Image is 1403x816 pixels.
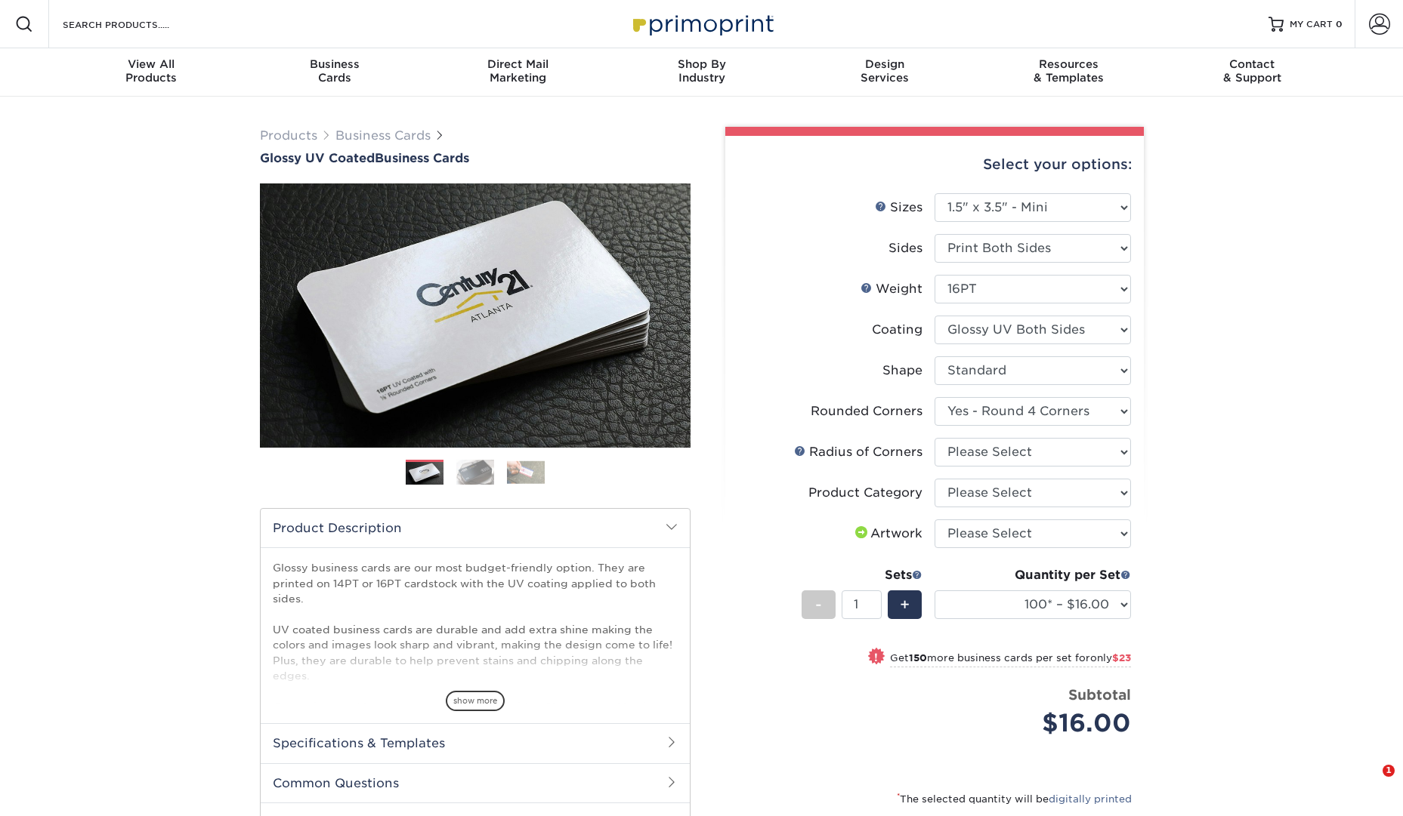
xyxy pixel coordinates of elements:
[897,793,1132,805] small: The selected quantity will be
[261,723,690,762] h2: Specifications & Templates
[260,151,691,165] a: Glossy UV CoatedBusiness Cards
[1090,652,1131,664] span: only
[1160,57,1344,71] span: Contact
[610,48,793,97] a: Shop ByIndustry
[888,239,922,257] div: Sides
[977,57,1160,71] span: Resources
[1352,765,1388,801] iframe: Intercom live chat
[811,402,922,420] div: Rounded Corners
[626,8,777,40] img: Primoprint
[890,652,1131,667] small: Get more business cards per set for
[243,57,426,85] div: Cards
[815,593,822,616] span: -
[1068,686,1131,703] strong: Subtotal
[60,57,243,85] div: Products
[852,525,922,543] div: Artwork
[260,151,691,165] h1: Business Cards
[737,136,1132,193] div: Select your options:
[977,57,1160,85] div: & Templates
[808,484,922,502] div: Product Category
[456,459,494,485] img: Business Cards 02
[861,280,922,298] div: Weight
[260,151,375,165] span: Glossy UV Coated
[875,199,922,217] div: Sizes
[900,593,910,616] span: +
[426,57,610,85] div: Marketing
[610,57,793,85] div: Industry
[243,48,426,97] a: BusinessCards
[1160,48,1344,97] a: Contact& Support
[426,48,610,97] a: Direct MailMarketing
[1049,793,1132,805] a: digitally printed
[946,705,1131,741] div: $16.00
[793,48,977,97] a: DesignServices
[610,57,793,71] span: Shop By
[1290,18,1333,31] span: MY CART
[872,321,922,339] div: Coating
[261,763,690,802] h2: Common Questions
[935,566,1131,584] div: Quantity per Set
[273,560,678,760] p: Glossy business cards are our most budget-friendly option. They are printed on 14PT or 16PT cards...
[243,57,426,71] span: Business
[1336,19,1343,29] span: 0
[794,443,922,461] div: Radius of Corners
[793,57,977,85] div: Services
[802,566,922,584] div: Sets
[1160,57,1344,85] div: & Support
[335,128,431,143] a: Business Cards
[260,100,691,531] img: Glossy UV Coated 01
[1383,765,1395,777] span: 1
[977,48,1160,97] a: Resources& Templates
[406,454,443,492] img: Business Cards 01
[60,57,243,71] span: View All
[882,362,922,380] div: Shape
[874,649,878,665] span: !
[261,509,690,547] h2: Product Description
[793,57,977,71] span: Design
[446,691,505,711] span: show more
[60,48,243,97] a: View AllProducts
[426,57,610,71] span: Direct Mail
[1112,652,1131,664] span: $23
[61,15,209,33] input: SEARCH PRODUCTS.....
[260,128,317,143] a: Products
[909,652,927,664] strong: 150
[507,460,545,484] img: Business Cards 03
